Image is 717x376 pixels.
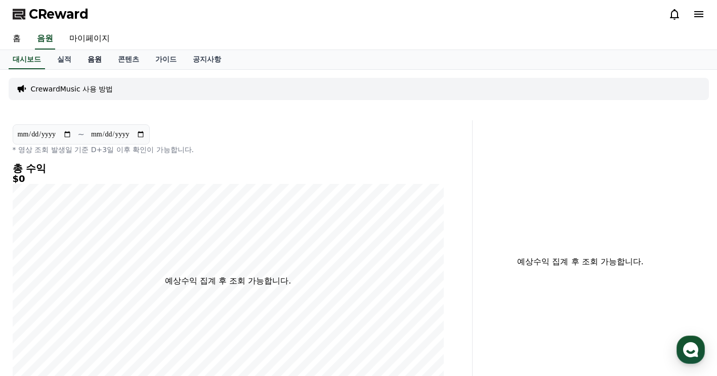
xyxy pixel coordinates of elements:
[156,307,168,315] span: 설정
[67,292,131,317] a: 대화
[165,275,291,287] p: 예상수익 집계 후 조회 가능합니다.
[110,50,147,69] a: 콘텐츠
[147,50,185,69] a: 가이드
[35,28,55,50] a: 음원
[3,292,67,317] a: 홈
[9,50,45,69] a: 대시보드
[79,50,110,69] a: 음원
[32,307,38,315] span: 홈
[93,308,105,316] span: 대화
[5,28,29,50] a: 홈
[185,50,229,69] a: 공지사항
[29,6,89,22] span: CReward
[31,84,113,94] a: CrewardMusic 사용 방법
[13,174,444,184] h5: $0
[78,128,85,140] p: ~
[49,50,79,69] a: 실적
[13,6,89,22] a: CReward
[131,292,194,317] a: 설정
[481,256,681,268] p: 예상수익 집계 후 조회 가능합니다.
[13,163,444,174] h4: 총 수익
[61,28,118,50] a: 마이페이지
[13,145,444,155] p: * 영상 조회 발생일 기준 D+3일 이후 확인이 가능합니다.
